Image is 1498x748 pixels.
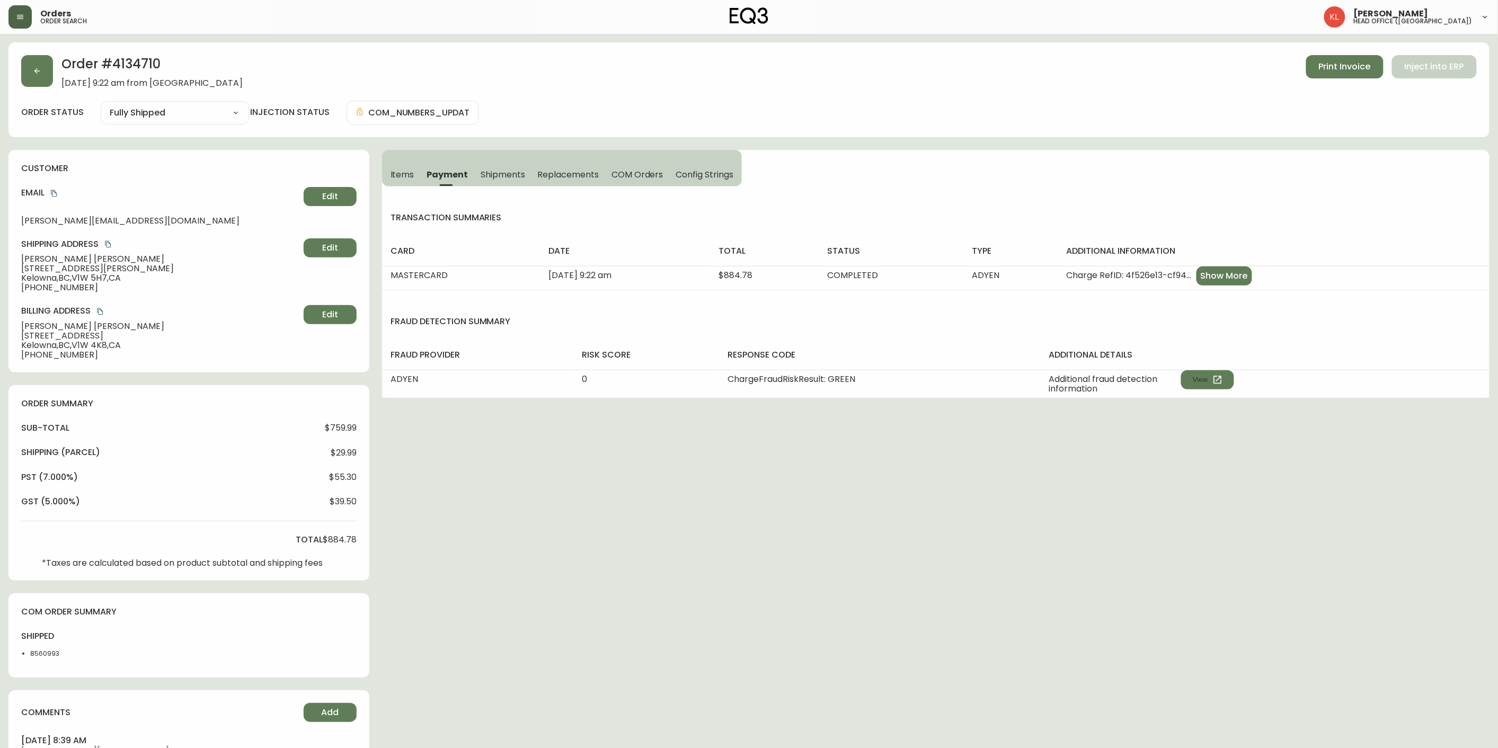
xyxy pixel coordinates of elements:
[21,735,357,746] h4: [DATE] 8:39 am
[1319,61,1371,73] span: Print Invoice
[391,269,448,281] span: MASTERCARD
[103,239,113,250] button: copy
[21,471,78,483] h4: pst (7.000%)
[21,707,70,718] h4: comments
[40,18,87,24] h5: order search
[21,350,299,360] span: [PHONE_NUMBER]
[49,188,59,199] button: copy
[1181,370,1234,389] button: View
[427,169,468,180] span: Payment
[21,422,69,434] h4: sub-total
[21,216,299,226] span: [PERSON_NAME][EMAIL_ADDRESS][DOMAIN_NAME]
[1049,375,1181,394] span: Additional fraud detection information
[21,254,299,264] span: [PERSON_NAME] [PERSON_NAME]
[21,187,299,199] h4: Email
[321,707,339,718] span: Add
[728,373,856,385] span: ChargeFraudRiskResult: GREEN
[1201,270,1248,282] span: Show More
[391,349,565,361] h4: fraud provider
[676,169,733,180] span: Config Strings
[304,238,357,257] button: Edit
[40,10,71,18] span: Orders
[296,534,323,546] h4: total
[719,269,753,281] span: $884.78
[322,309,338,320] span: Edit
[827,245,955,257] h4: status
[719,245,811,257] h4: total
[330,497,357,506] span: $39.50
[21,606,357,618] h4: com order summary
[95,306,105,317] button: copy
[391,245,531,257] h4: card
[325,423,357,433] span: $759.99
[30,649,78,658] li: 8560993
[538,169,599,180] span: Replacements
[21,305,299,317] h4: Billing Address
[21,106,84,118] label: order status
[611,169,663,180] span: COM Orders
[323,535,357,545] span: $884.78
[329,473,357,482] span: $55.30
[382,212,1490,224] h4: transaction summaries
[730,7,769,24] img: logo
[304,305,357,324] button: Edit
[391,373,418,385] span: ADYEN
[1196,266,1252,286] button: Show More
[582,373,587,385] span: 0
[382,316,1490,327] h4: fraud detection summary
[331,448,357,458] span: $29.99
[548,269,611,281] span: [DATE] 9:22 am
[827,269,878,281] span: COMPLETED
[1067,271,1192,280] span: Charge RefID: 4f526e13-cf94-4aaa-ab07-cfffd7767657
[1067,245,1481,257] h4: additional information
[582,349,711,361] h4: risk score
[21,238,299,250] h4: Shipping Address
[61,78,243,88] span: [DATE] 9:22 am from [GEOGRAPHIC_DATA]
[21,447,100,458] h4: Shipping ( Parcel )
[21,264,299,273] span: [STREET_ADDRESS][PERSON_NAME]
[21,163,357,174] h4: customer
[42,558,323,568] p: *Taxes are calculated based on product subtotal and shipping fees
[728,349,1032,361] h4: response code
[61,55,243,78] h2: Order # 4134710
[21,322,299,331] span: [PERSON_NAME] [PERSON_NAME]
[1354,18,1473,24] h5: head office ([GEOGRAPHIC_DATA])
[548,245,702,257] h4: date
[304,703,357,722] button: Add
[21,273,299,283] span: Kelowna , BC , V1W 5H7 , CA
[972,245,1050,257] h4: type
[1354,10,1429,18] span: [PERSON_NAME]
[21,331,299,341] span: [STREET_ADDRESS]
[1306,55,1384,78] button: Print Invoice
[322,191,338,202] span: Edit
[481,169,525,180] span: Shipments
[1324,6,1345,28] img: 2c0c8aa7421344cf0398c7f872b772b5
[1049,349,1481,361] h4: additional details
[304,187,357,206] button: Edit
[250,106,330,118] h4: injection status
[322,242,338,254] span: Edit
[21,398,357,409] h4: order summary
[21,283,299,292] span: [PHONE_NUMBER]
[21,341,299,350] span: Kelowna , BC , V1W 4K8 , CA
[21,496,80,507] h4: gst (5.000%)
[972,269,999,281] span: ADYEN
[391,169,414,180] span: Items
[21,630,78,642] h4: shipped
